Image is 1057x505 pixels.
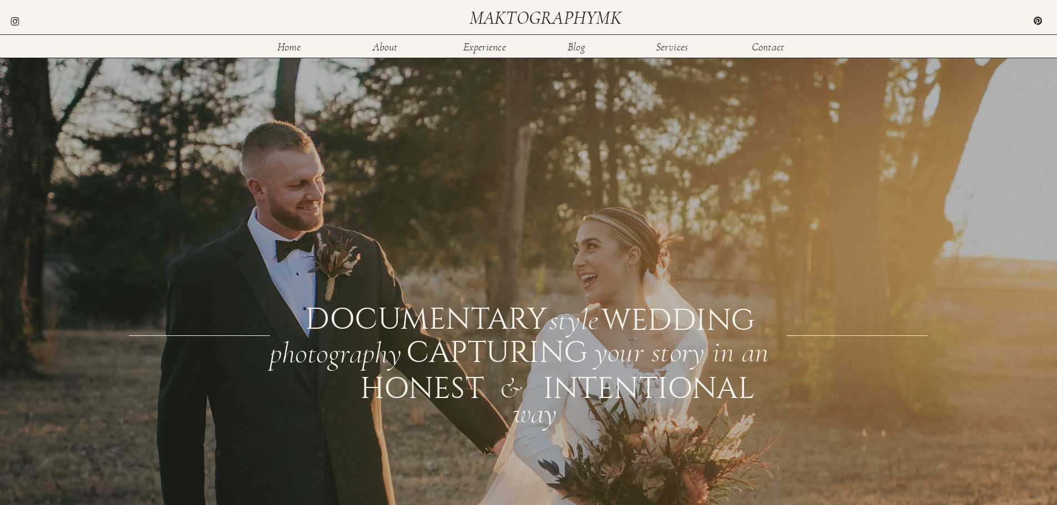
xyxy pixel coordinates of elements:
div: way [513,399,568,424]
div: CAPTURING [406,338,537,363]
div: your story in an [594,338,785,363]
a: About [367,42,403,51]
div: & [499,374,533,399]
div: honest [360,374,441,399]
a: Blog [559,42,595,51]
a: Contact [750,42,786,51]
div: photography [270,339,403,364]
a: Services [654,42,690,51]
div: intentional [543,374,624,399]
a: Home [271,42,307,51]
a: Experience [463,42,507,51]
div: WEDDING [601,305,753,329]
div: style [549,305,598,329]
div: documentary [305,304,543,330]
a: maktographymk [469,9,626,27]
